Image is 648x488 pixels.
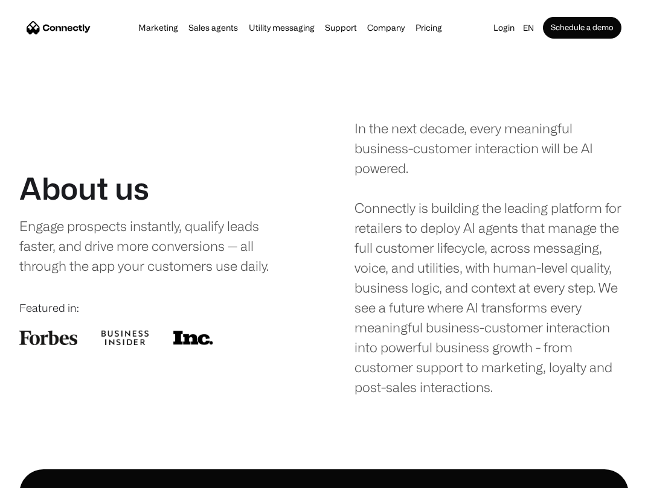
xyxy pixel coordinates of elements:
div: Company [364,19,408,36]
ul: Language list [24,467,72,484]
aside: Language selected: English [12,466,72,484]
a: Support [321,23,361,33]
div: Company [367,19,405,36]
a: Schedule a demo [543,17,621,39]
a: home [27,19,91,37]
h1: About us [19,170,149,206]
div: In the next decade, every meaningful business-customer interaction will be AI powered. Connectly ... [354,118,629,397]
div: Engage prospects instantly, qualify leads faster, and drive more conversions — all through the ap... [19,216,280,276]
a: Pricing [412,23,446,33]
a: Sales agents [185,23,242,33]
a: Login [490,19,518,36]
a: Utility messaging [245,23,318,33]
div: Featured in: [19,300,294,316]
a: Marketing [135,23,182,33]
div: en [518,19,543,36]
div: en [523,19,534,36]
